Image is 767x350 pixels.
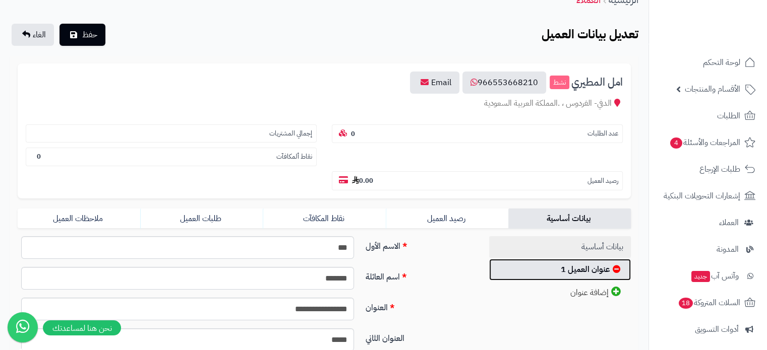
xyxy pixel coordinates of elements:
[82,29,97,41] span: حفظ
[362,267,478,283] label: اسم العائلة
[26,98,623,109] div: الدفي- الفردوس ، .المملكة العربية السعودية
[542,25,638,43] b: تعديل بيانات العميل
[352,176,373,185] b: 0.00
[571,77,623,88] span: امل المطيري
[140,208,263,229] a: طلبات العميل
[655,130,761,155] a: المراجعات والأسئلة4
[18,208,140,229] a: ملاحظات العميل
[691,271,710,282] span: جديد
[410,72,459,94] a: Email
[717,109,740,123] span: الطلبات
[655,291,761,315] a: السلات المتروكة18
[33,29,46,41] span: الغاء
[508,208,631,229] a: بيانات أساسية
[690,269,739,283] span: وآتس آب
[550,76,569,90] small: نشط
[703,55,740,69] span: لوحة التحكم
[695,322,739,336] span: أدوات التسويق
[489,259,631,281] a: عنوان العميل 1
[655,237,761,261] a: المدونة
[655,157,761,181] a: طلبات الإرجاع
[386,208,508,229] a: رصيد العميل
[670,137,683,149] span: 4
[664,189,740,203] span: إشعارات التحويلات البنكية
[587,129,618,138] small: عدد الطلبات
[462,72,546,94] a: 966553668210
[717,242,739,256] span: المدونة
[60,24,105,46] button: حفظ
[719,216,739,230] span: العملاء
[678,296,740,310] span: السلات المتروكة
[362,236,478,252] label: الاسم الأول
[655,211,761,235] a: العملاء
[655,50,761,75] a: لوحة التحكم
[362,298,478,314] label: العنوان
[489,236,631,258] a: بيانات أساسية
[269,129,312,138] small: إجمالي المشتريات
[587,176,618,186] small: رصيد العميل
[276,152,312,162] small: نقاط ألمكافآت
[698,16,757,37] img: logo-2.png
[263,208,385,229] a: نقاط المكافآت
[37,152,41,161] b: 0
[655,104,761,128] a: الطلبات
[12,24,54,46] a: الغاء
[655,184,761,208] a: إشعارات التحويلات البنكية
[669,135,740,150] span: المراجعات والأسئلة
[678,297,693,309] span: 18
[362,328,478,344] label: العنوان الثاني
[699,162,740,176] span: طلبات الإرجاع
[655,317,761,341] a: أدوات التسويق
[655,264,761,288] a: وآتس آبجديد
[351,129,355,138] b: 0
[489,282,631,304] a: إضافة عنوان
[685,82,740,96] span: الأقسام والمنتجات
